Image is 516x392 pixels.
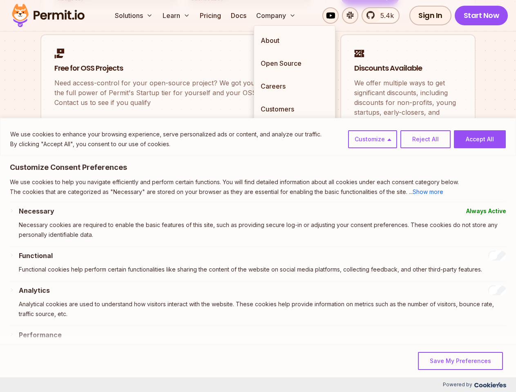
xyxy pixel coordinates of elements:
[8,2,88,29] img: Permit logo
[10,187,506,197] p: The cookies that are categorized as "Necessary" are stored on your browser as they are essential ...
[10,139,322,149] p: By clicking "Accept All", you consent to our use of cookies.
[454,130,506,148] button: Accept All
[354,78,462,127] p: We offer multiple ways to get significant discounts, including discounts for non-profits, young s...
[10,163,127,172] span: Customize Consent Preferences
[409,6,451,25] a: Sign In
[488,251,506,261] input: Enable Functional
[413,187,443,197] button: Show more
[362,7,400,24] a: 5.4k
[254,52,335,75] a: Open Source
[400,130,451,148] button: Reject All
[10,129,322,139] p: We use cookies to enhance your browsing experience, serve personalized ads or content, and analyz...
[354,63,462,73] h2: Discounts Available
[455,6,508,25] a: Start Now
[19,220,506,240] p: Necessary cookies are required to enable the basic features of this site, such as providing secur...
[112,7,156,24] button: Solutions
[54,63,312,73] h2: Free for OSS Projects
[254,29,335,52] a: About
[418,352,503,370] button: Save My Preferences
[159,7,193,24] button: Learn
[40,34,326,158] a: Free for OSS ProjectsNeed access-control for your open-source project? We got you covered! Enjoy ...
[254,75,335,98] a: Careers
[254,98,335,120] a: Customers
[488,285,506,295] input: Enable Analytics
[19,251,53,261] button: Functional
[19,265,506,274] p: Functional cookies help perform certain functionalities like sharing the content of the website o...
[466,206,506,216] span: Always Active
[348,130,397,148] button: Customize
[375,11,394,20] span: 5.4k
[197,7,224,24] a: Pricing
[474,382,506,388] img: Cookieyes logo
[54,78,312,107] p: Need access-control for your open-source project? We got you covered! Enjoy the full power of Per...
[19,206,54,216] button: Necessary
[19,299,506,319] p: Analytical cookies are used to understand how visitors interact with the website. These cookies h...
[253,7,299,24] button: Company
[228,7,250,24] a: Docs
[10,177,506,187] p: We use cookies to help you navigate efficiently and perform certain functions. You will find deta...
[340,34,476,158] a: Discounts AvailableWe offer multiple ways to get significant discounts, including discounts for n...
[19,285,50,295] button: Analytics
